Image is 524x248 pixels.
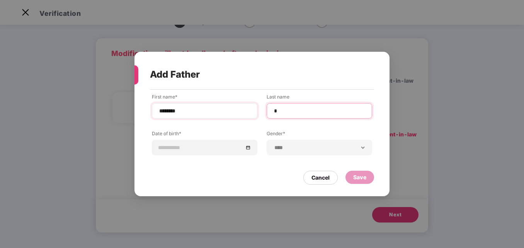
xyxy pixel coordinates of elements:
label: First name* [152,93,257,103]
label: Date of birth* [152,130,257,140]
label: Gender* [267,130,372,140]
label: Last name [267,93,372,103]
div: Save [353,173,366,182]
div: Cancel [311,173,330,182]
div: Add Father [150,59,356,90]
